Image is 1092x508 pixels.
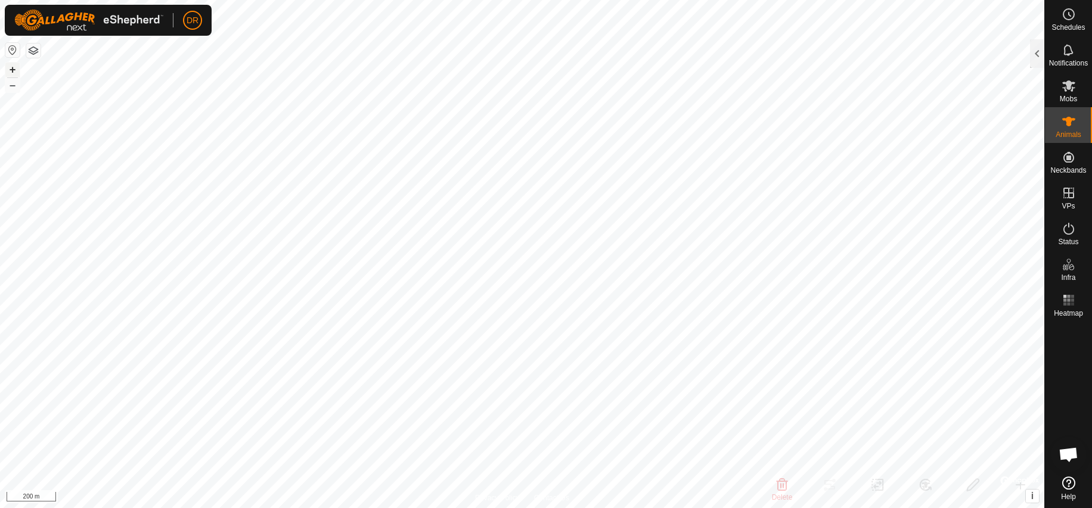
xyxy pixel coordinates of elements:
span: Animals [1056,131,1081,138]
a: Help [1045,472,1092,505]
span: Neckbands [1050,167,1086,174]
span: DR [187,14,198,27]
button: – [5,78,20,92]
span: Infra [1061,274,1075,281]
a: Privacy Policy [475,493,520,503]
span: Help [1061,493,1076,500]
span: Status [1058,238,1078,245]
button: i [1026,490,1039,503]
div: Open chat [1051,437,1087,472]
span: VPs [1062,202,1075,210]
span: Notifications [1049,60,1088,67]
span: Schedules [1051,24,1085,31]
button: Reset Map [5,43,20,57]
img: Gallagher Logo [14,10,163,31]
a: Contact Us [534,493,569,503]
span: Mobs [1060,95,1077,102]
button: Map Layers [26,43,41,58]
span: Heatmap [1054,310,1083,317]
button: + [5,63,20,77]
span: i [1031,491,1034,501]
